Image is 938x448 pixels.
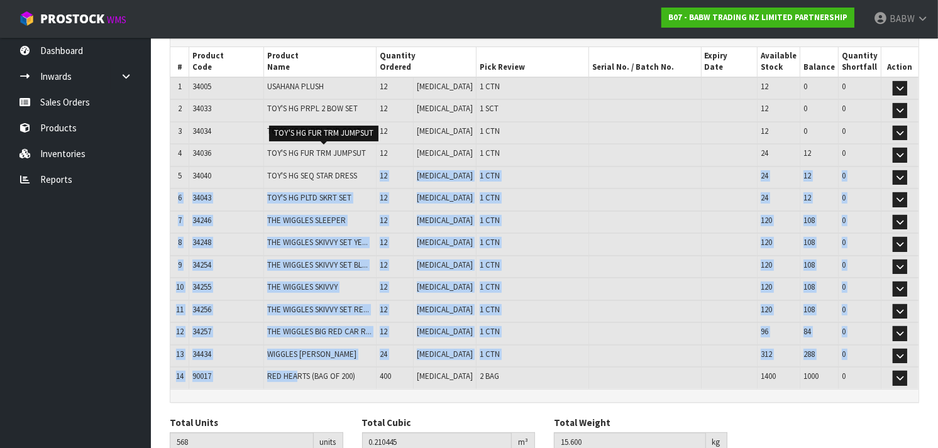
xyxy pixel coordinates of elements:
span: 120 [761,237,772,248]
small: WMS [107,14,126,26]
span: 12 [176,326,184,337]
span: TOY'S HG PLTD SKRT SET [267,192,351,203]
span: 12 [380,192,387,203]
span: [MEDICAL_DATA] [417,349,473,359]
span: 34036 [192,148,211,158]
span: 34256 [192,304,211,315]
span: THE WIGGLES SKIVVY [267,281,338,292]
span: 11 [176,304,184,315]
span: 12 [761,81,768,92]
span: 312 [761,349,772,359]
th: # [170,47,189,77]
strong: B07 - BABW TRADING NZ LIMITED PARTNERSHIP [668,12,847,23]
span: 2 [178,103,182,114]
label: Total Units [170,416,218,429]
span: 9 [178,260,182,270]
span: 34254 [192,260,211,270]
span: 13 [176,349,184,359]
span: 108 [803,215,815,226]
span: 12 [803,148,811,158]
th: Quantity Shortfall [838,47,881,77]
span: 90017 [192,371,211,381]
label: Total Cubic [362,416,411,429]
span: 120 [761,304,772,315]
span: [MEDICAL_DATA] [417,371,473,381]
span: 1 SCT [480,103,499,114]
img: cube-alt.png [19,11,35,26]
span: 34034 [192,126,211,136]
span: 0 [842,349,846,359]
span: TOY'S HG PURPL FUR COAT [267,126,361,136]
span: 0 [842,103,846,114]
span: 12 [380,237,387,248]
span: 6 [178,192,182,203]
span: 288 [803,349,815,359]
span: 12 [380,103,387,114]
span: 96 [761,326,768,337]
span: 12 [380,126,387,136]
span: [MEDICAL_DATA] [417,126,473,136]
span: 1 CTN [480,215,500,226]
th: Balance [800,47,838,77]
span: TOY'S HG PRPL 2 BOW SET [267,103,358,114]
span: 0 [842,237,846,248]
span: 1 [178,81,182,92]
span: [MEDICAL_DATA] [417,260,473,270]
th: Available Stock [757,47,800,77]
span: 34248 [192,237,211,248]
span: 4 [178,148,182,158]
span: 34005 [192,81,211,92]
span: 120 [761,260,772,270]
span: 0 [842,281,846,292]
span: 12 [380,304,387,315]
span: 0 [803,103,807,114]
span: 0 [842,326,846,337]
span: 1 CTN [480,81,500,92]
th: Pick Review [477,47,589,77]
span: 12 [380,170,387,181]
span: 14 [176,371,184,381]
span: 0 [842,215,846,226]
th: Expiry Date [701,47,757,77]
span: TOY'S HG SEQ STAR DRESS [267,170,357,181]
span: 0 [803,81,807,92]
span: TOY'S HG FUR TRM JUMPSUT [267,148,366,158]
span: 1400 [761,371,776,381]
th: Serial No. / Batch No. [588,47,701,77]
span: 7 [178,215,182,226]
span: 34255 [192,281,211,292]
span: 24 [761,170,768,181]
span: 34033 [192,103,211,114]
span: 24 [761,192,768,203]
span: WIGGLES [PERSON_NAME] [267,349,356,359]
span: 1 CTN [480,192,500,203]
span: 12 [380,81,387,92]
span: RED HEARTS (BAG OF 200) [267,371,355,381]
span: 12 [803,192,811,203]
span: BABW [890,13,915,25]
span: 1 CTN [480,126,500,136]
span: 12 [380,148,387,158]
span: 24 [761,148,768,158]
span: 12 [761,103,768,114]
span: 24 [380,349,387,359]
span: 0 [842,170,846,181]
span: [MEDICAL_DATA] [417,304,473,315]
span: THE WIGGLES SKIVVY SET BL... [267,260,368,270]
span: 34040 [192,170,211,181]
span: 84 [803,326,811,337]
span: 10 [176,281,184,292]
span: 34043 [192,192,211,203]
span: [MEDICAL_DATA] [417,81,473,92]
span: 0 [842,192,846,203]
span: 108 [803,281,815,292]
span: 1 CTN [480,304,500,315]
span: 0 [842,148,846,158]
span: THE WIGGLES BIG RED CAR R... [267,326,372,337]
span: 34257 [192,326,211,337]
span: [MEDICAL_DATA] [417,281,473,292]
span: USAHANA PLUSH [267,81,324,92]
span: 1 CTN [480,148,500,158]
span: 12 [761,126,768,136]
th: Action [881,47,919,77]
